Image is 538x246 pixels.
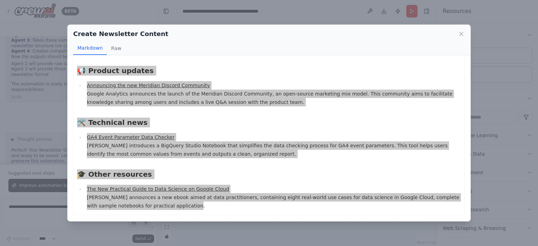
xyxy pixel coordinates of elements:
a: GA4 Event Parameter Data Checker [87,134,174,140]
button: Markdown [73,42,107,55]
a: Announcing the new Meridian Discord Community [87,83,210,88]
h2: Create Newsletter Content [73,29,168,39]
li: [PERSON_NAME] announces a new ebook aimed at data practitioners, containing eight real-world use ... [85,185,461,210]
h2: 🛠️ Technical news [77,118,461,127]
a: The New Practical Guide to Data Science on Google Cloud [87,186,229,192]
li: Google Analytics announces the launch of the Meridian Discord Community, an open-source marketing... [85,81,461,106]
h2: 🎓 Other resources [77,169,461,179]
li: [PERSON_NAME] introduces a BigQuery Studio Notebook that simplifies the data checking process for... [85,133,461,158]
button: Raw [107,42,125,55]
h2: 📢 Product updates [77,66,461,76]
